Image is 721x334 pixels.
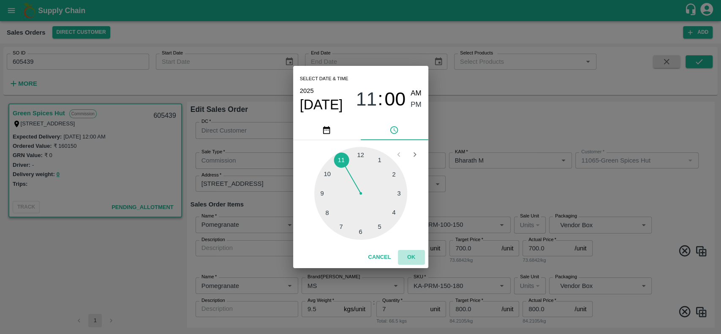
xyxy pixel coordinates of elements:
button: [DATE] [300,96,343,113]
button: OK [398,250,425,265]
button: pick time [361,120,428,140]
button: 00 [384,88,405,110]
button: 2025 [300,85,314,96]
button: AM [411,88,422,99]
button: PM [411,99,422,111]
button: Cancel [365,250,394,265]
span: Select date & time [300,73,348,85]
button: 11 [356,88,377,110]
span: : [378,88,383,110]
button: Open next view [407,147,423,163]
button: pick date [293,120,361,140]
